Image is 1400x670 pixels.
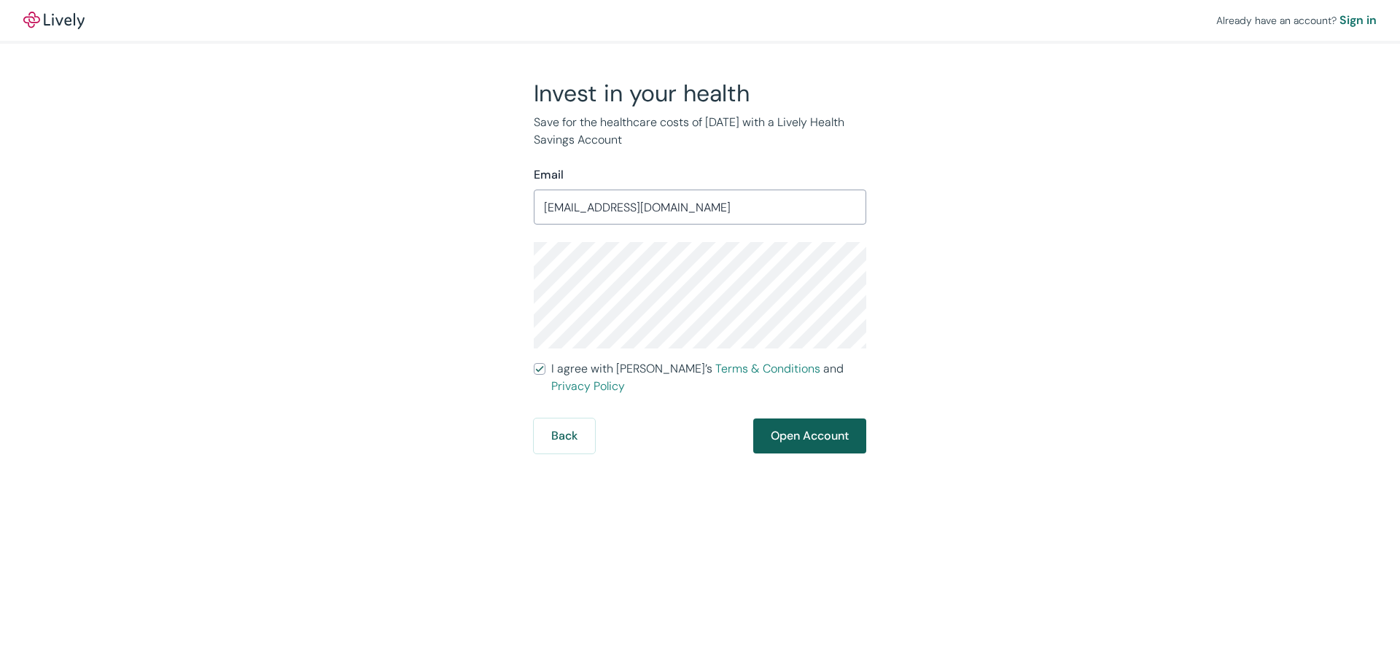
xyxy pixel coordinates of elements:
a: LivelyLively [23,12,85,29]
a: Sign in [1339,12,1377,29]
button: Open Account [753,418,866,453]
span: I agree with [PERSON_NAME]’s and [551,360,866,395]
a: Privacy Policy [551,378,625,394]
p: Save for the healthcare costs of [DATE] with a Lively Health Savings Account [534,114,866,149]
img: Lively [23,12,85,29]
div: Already have an account? [1216,12,1377,29]
h2: Invest in your health [534,79,866,108]
a: Terms & Conditions [715,361,820,376]
button: Back [534,418,595,453]
label: Email [534,166,564,184]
